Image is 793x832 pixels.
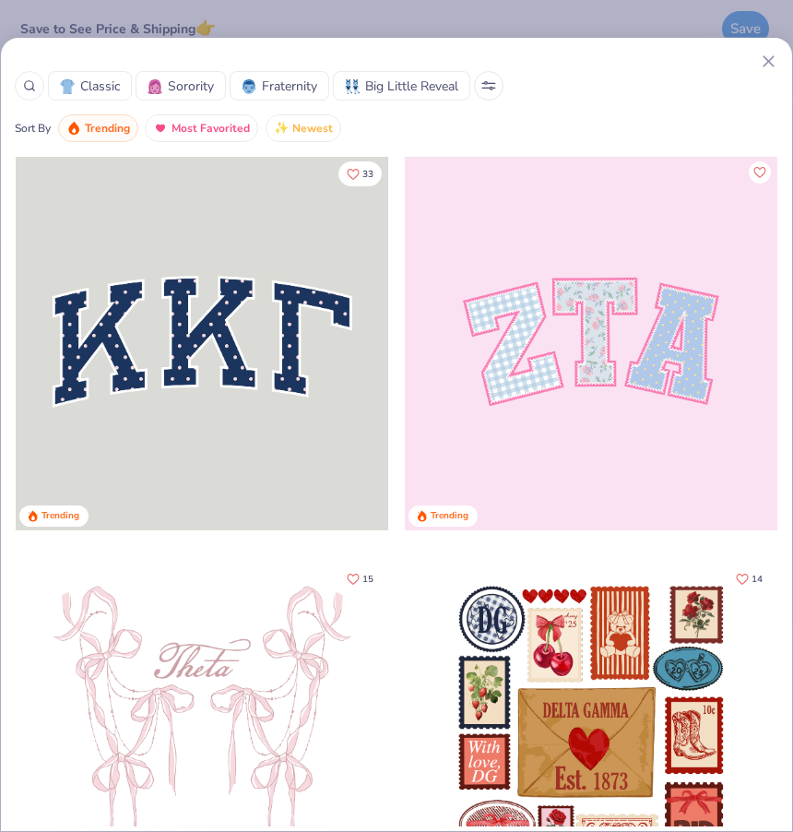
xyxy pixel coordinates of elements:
button: Like [338,566,382,591]
button: Big Little RevealBig Little Reveal [333,71,470,101]
span: Most Favorited [172,118,250,139]
button: Like [728,566,771,591]
span: 33 [362,170,373,179]
img: Big Little Reveal [345,79,360,94]
div: Sort By [15,120,51,137]
button: Most Favorited [145,114,258,142]
button: SororitySorority [136,71,226,101]
button: Like [749,161,771,184]
span: Sorority [168,77,214,96]
span: 14 [752,574,763,583]
button: Sort Popup Button [474,71,503,101]
span: Big Little Reveal [365,77,458,96]
img: most_fav.gif [153,121,168,136]
img: Sorority [148,79,162,94]
button: FraternityFraternity [230,71,329,101]
span: Newest [292,118,333,139]
img: trending.gif [66,121,81,136]
span: 15 [362,574,373,583]
img: Classic [60,79,75,94]
span: Classic [80,77,120,96]
button: Newest [266,114,341,142]
img: Fraternity [242,79,256,94]
div: Trending [431,509,468,523]
button: Trending [58,114,138,142]
span: Trending [85,118,130,139]
div: Trending [41,509,79,523]
img: newest.gif [274,121,289,136]
button: ClassicClassic [48,71,132,101]
span: Fraternity [262,77,317,96]
button: Like [338,161,382,186]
